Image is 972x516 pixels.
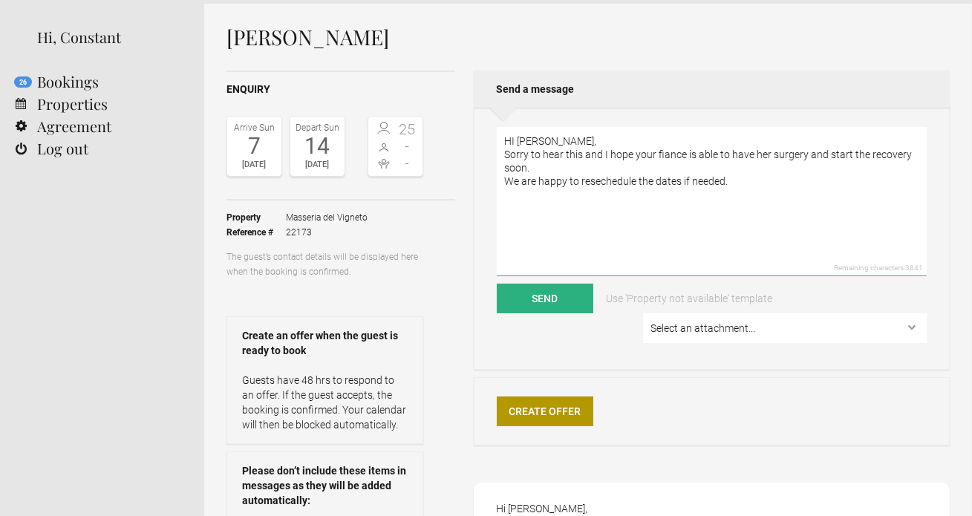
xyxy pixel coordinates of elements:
strong: Reference # [226,225,286,240]
h2: Send a message [474,71,950,108]
div: [DATE] [294,157,341,172]
strong: Property [226,210,286,225]
div: 14 [294,135,341,157]
h1: [PERSON_NAME] [226,26,950,48]
button: Send [497,284,593,313]
strong: Create an offer when the guest is ready to book [242,328,408,358]
span: - [396,139,420,154]
p: The guest’s contact details will be displayed here when the booking is confirmed. [226,249,423,279]
div: Depart Sun [294,120,341,135]
div: Hi, Constant [37,26,182,48]
div: [DATE] [231,157,278,172]
a: Create Offer [497,396,593,426]
p: Guests have 48 hrs to respond to an offer. If the guest accepts, the booking is confirmed. Your c... [242,373,408,432]
a: Use 'Property not available' template [596,284,783,313]
div: Arrive Sun [231,120,278,135]
h2: Enquiry [226,82,455,97]
flynt-notification-badge: 26 [14,76,32,88]
span: - [396,156,420,171]
div: 7 [231,135,278,157]
span: Masseria del Vigneto [286,210,368,225]
strong: Please don’t include these items in messages as they will be added automatically: [242,463,408,508]
span: 25 [396,122,420,137]
span: 22173 [286,225,368,240]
